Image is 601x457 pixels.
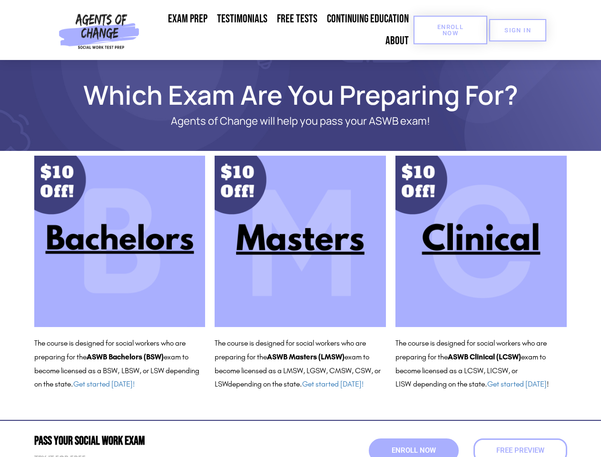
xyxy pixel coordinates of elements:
[143,8,414,52] nav: Menu
[215,337,386,391] p: The course is designed for social workers who are preparing for the exam to become licensed as a ...
[30,84,572,106] h1: Which Exam Are You Preparing For?
[272,8,322,30] a: Free Tests
[212,8,272,30] a: Testimonials
[485,379,549,388] span: . !
[302,379,364,388] a: Get started [DATE]!
[504,27,531,33] span: SIGN IN
[163,8,212,30] a: Exam Prep
[448,352,521,361] b: ASWB Clinical (LCSW)
[381,30,414,52] a: About
[414,16,487,44] a: Enroll Now
[496,447,544,454] span: Free Preview
[34,435,296,447] h2: Pass Your Social Work Exam
[228,379,364,388] span: depending on the state.
[413,379,485,388] span: depending on the state
[429,24,472,36] span: Enroll Now
[322,8,414,30] a: Continuing Education
[34,337,206,391] p: The course is designed for social workers who are preparing for the exam to become licensed as a ...
[68,115,534,127] p: Agents of Change will help you pass your ASWB exam!
[487,379,547,388] a: Get started [DATE]
[489,19,546,41] a: SIGN IN
[73,379,135,388] a: Get started [DATE]!
[392,447,436,454] span: Enroll Now
[267,352,345,361] b: ASWB Masters (LMSW)
[87,352,164,361] b: ASWB Bachelors (BSW)
[395,337,567,391] p: The course is designed for social workers who are preparing for the exam to become licensed as a ...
